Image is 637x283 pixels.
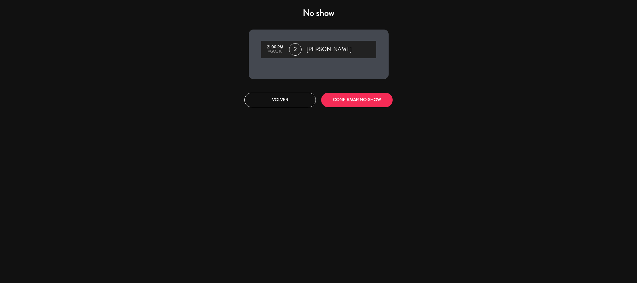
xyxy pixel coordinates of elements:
button: CONFIRMAR NO-SHOW [321,93,393,107]
span: [PERSON_NAME] [307,45,352,54]
h4: No show [249,7,389,19]
div: ago., 16 [264,49,286,54]
span: 2 [289,43,302,56]
div: 21:00 PM [264,45,286,49]
button: Volver [244,93,316,107]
